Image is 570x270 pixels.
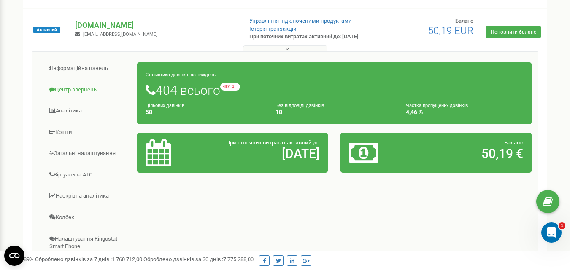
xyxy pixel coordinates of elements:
[38,58,138,79] a: Інформаційна панель
[38,186,138,206] a: Наскрізна аналітика
[249,26,297,32] a: Історія транзакцій
[33,27,60,33] span: Активний
[249,18,352,24] a: Управління підключеними продуктами
[35,256,142,262] span: Оброблено дзвінків за 7 днів :
[146,83,523,97] h1: 404 всього
[276,103,324,108] small: Без відповіді дзвінків
[226,139,319,146] span: При поточних витратах активний до
[223,256,254,262] u: 7 775 288,00
[276,109,393,115] h4: 18
[4,246,24,266] button: Open CMP widget
[249,33,367,41] p: При поточних витратах активний до: [DATE]
[75,20,235,31] p: [DOMAIN_NAME]
[455,18,473,24] span: Баланс
[406,109,523,115] h4: 4,46 %
[38,80,138,100] a: Центр звернень
[38,143,138,164] a: Загальні налаштування
[411,147,523,160] h2: 50,19 €
[220,83,240,91] small: -87
[504,139,523,146] span: Баланс
[208,147,319,160] h2: [DATE]
[406,103,468,108] small: Частка пропущених дзвінків
[559,222,565,229] span: 1
[83,32,157,37] span: [EMAIL_ADDRESS][DOMAIN_NAME]
[146,103,184,108] small: Цільових дзвінків
[146,72,216,78] small: Статистика дзвінків за тиждень
[38,122,138,143] a: Кошти
[486,26,541,38] a: Поповнити баланс
[541,222,562,243] iframe: Intercom live chat
[428,25,473,37] span: 50,19 EUR
[146,109,263,115] h4: 58
[112,256,142,262] u: 1 760 712,00
[38,207,138,228] a: Колбек
[143,256,254,262] span: Оброблено дзвінків за 30 днів :
[38,229,138,257] a: Налаштування Ringostat Smart Phone
[38,165,138,185] a: Віртуальна АТС
[38,101,138,121] a: Аналiтика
